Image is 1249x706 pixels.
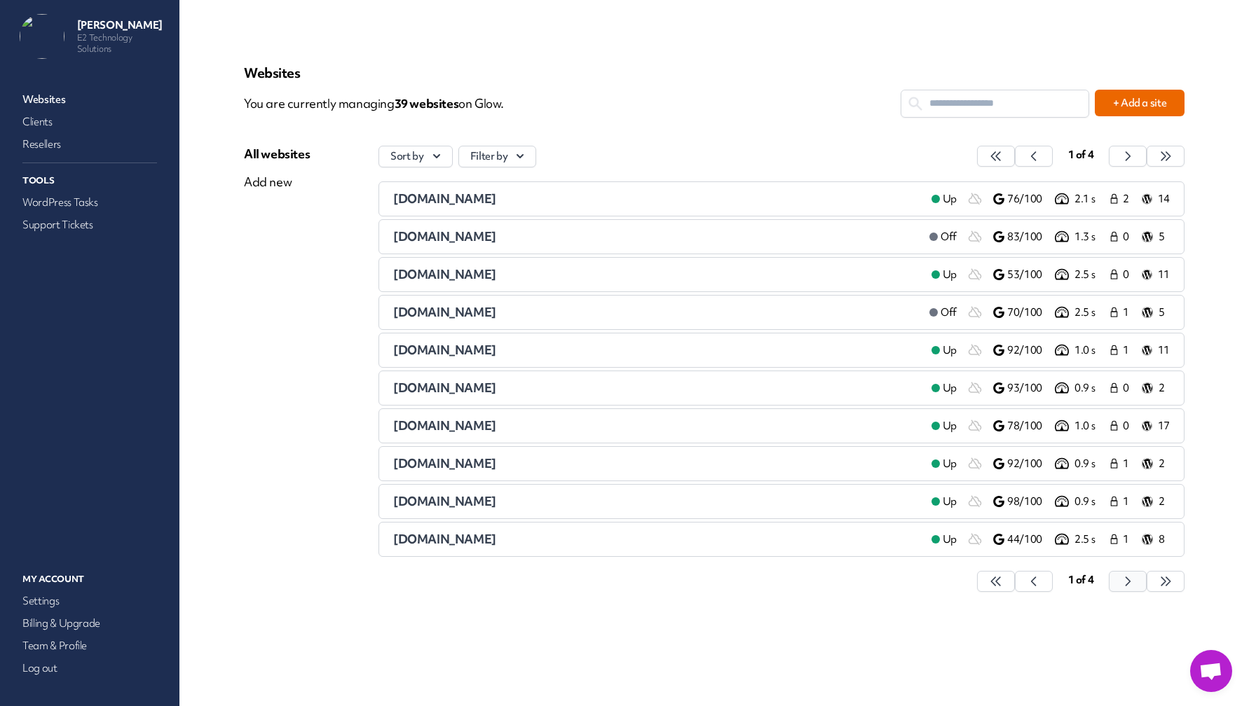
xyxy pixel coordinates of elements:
a: 70/100 2.5 s [993,304,1108,321]
a: 1 [1108,342,1136,359]
a: 1 [1108,531,1136,548]
a: Off [918,228,968,245]
a: Websites [20,90,160,109]
p: 92/100 [1007,343,1052,358]
span: 0 [1123,381,1133,396]
a: 5 [1142,304,1170,321]
a: 1 [1108,455,1136,472]
p: Websites [244,64,1185,81]
a: Open chat [1190,650,1232,692]
span: 39 website [395,95,459,111]
p: 1.0 s [1074,343,1108,358]
a: WordPress Tasks [20,193,160,212]
span: 0 [1123,268,1133,282]
a: 1 [1108,493,1136,510]
p: 98/100 [1007,494,1052,509]
a: Clients [20,112,160,132]
a: 53/100 2.5 s [993,266,1108,283]
span: [DOMAIN_NAME] [393,455,496,471]
p: 70/100 [1007,305,1052,320]
p: 5 [1159,305,1170,320]
p: Tools [20,172,160,190]
span: [DOMAIN_NAME] [393,380,496,396]
span: Off [941,305,957,320]
a: 14 [1142,191,1170,207]
a: Up [920,342,968,359]
a: 93/100 0.9 s [993,380,1108,396]
a: Up [920,417,968,434]
span: [DOMAIN_NAME] [393,342,496,358]
a: 0 [1108,417,1136,434]
a: 0 [1108,228,1136,245]
a: 44/100 2.5 s [993,531,1108,548]
p: 44/100 [1007,532,1052,547]
span: 1 [1123,457,1133,471]
a: Up [920,455,968,472]
a: 8 [1142,531,1170,548]
a: [DOMAIN_NAME] [393,380,920,396]
a: 78/100 1.0 s [993,417,1108,434]
span: 0 [1123,230,1133,244]
p: 78/100 [1007,419,1052,434]
span: 1 [1123,494,1133,509]
a: Up [920,380,968,396]
p: 5 [1159,230,1170,244]
a: Up [920,266,968,283]
span: [DOMAIN_NAME] [393,191,496,207]
button: + Add a site [1095,90,1185,116]
a: Up [920,191,968,207]
span: Up [943,381,957,396]
span: 1 [1123,343,1133,358]
a: Team & Profile [20,636,160,656]
a: 5 [1142,228,1170,245]
p: [PERSON_NAME] [77,18,168,32]
a: Off [918,304,968,321]
a: [DOMAIN_NAME] [393,417,920,434]
span: Off [941,230,957,244]
p: You are currently managing on Glow. [244,90,901,118]
span: 1 [1123,305,1133,320]
div: Add new [244,174,310,191]
a: Resellers [20,134,160,154]
p: 0.9 s [1074,381,1108,396]
a: [DOMAIN_NAME] [393,191,920,207]
span: 1 of 4 [1068,573,1094,587]
a: 92/100 1.0 s [993,342,1108,359]
a: [DOMAIN_NAME] [393,304,918,321]
span: s [453,95,459,111]
span: Up [943,268,957,282]
span: Up [943,457,957,471]
a: 76/100 2.1 s [993,191,1108,207]
span: 1 [1123,532,1133,547]
p: 14 [1158,192,1170,207]
span: 0 [1123,419,1133,434]
span: [DOMAIN_NAME] [393,417,496,434]
a: [DOMAIN_NAME] [393,228,918,245]
a: 2 [1142,380,1170,396]
span: [DOMAIN_NAME] [393,266,496,282]
a: [DOMAIN_NAME] [393,493,920,510]
a: 17 [1142,417,1170,434]
p: 1.0 s [1074,419,1108,434]
a: 1 [1108,304,1136,321]
span: [DOMAIN_NAME] [393,228,496,244]
a: Support Tickets [20,215,160,235]
p: 93/100 [1007,381,1052,396]
span: Up [943,419,957,434]
a: 11 [1142,266,1170,283]
span: [DOMAIN_NAME] [393,531,496,547]
a: 11 [1142,342,1170,359]
a: 2 [1142,493,1170,510]
p: 1.3 s [1074,230,1108,244]
p: 0.9 s [1074,494,1108,509]
p: 2.5 s [1074,305,1108,320]
button: Sort by [378,146,453,167]
p: 83/100 [1007,230,1052,244]
span: Up [943,192,957,207]
a: [DOMAIN_NAME] [393,455,920,472]
a: Up [920,493,968,510]
a: Up [920,531,968,548]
